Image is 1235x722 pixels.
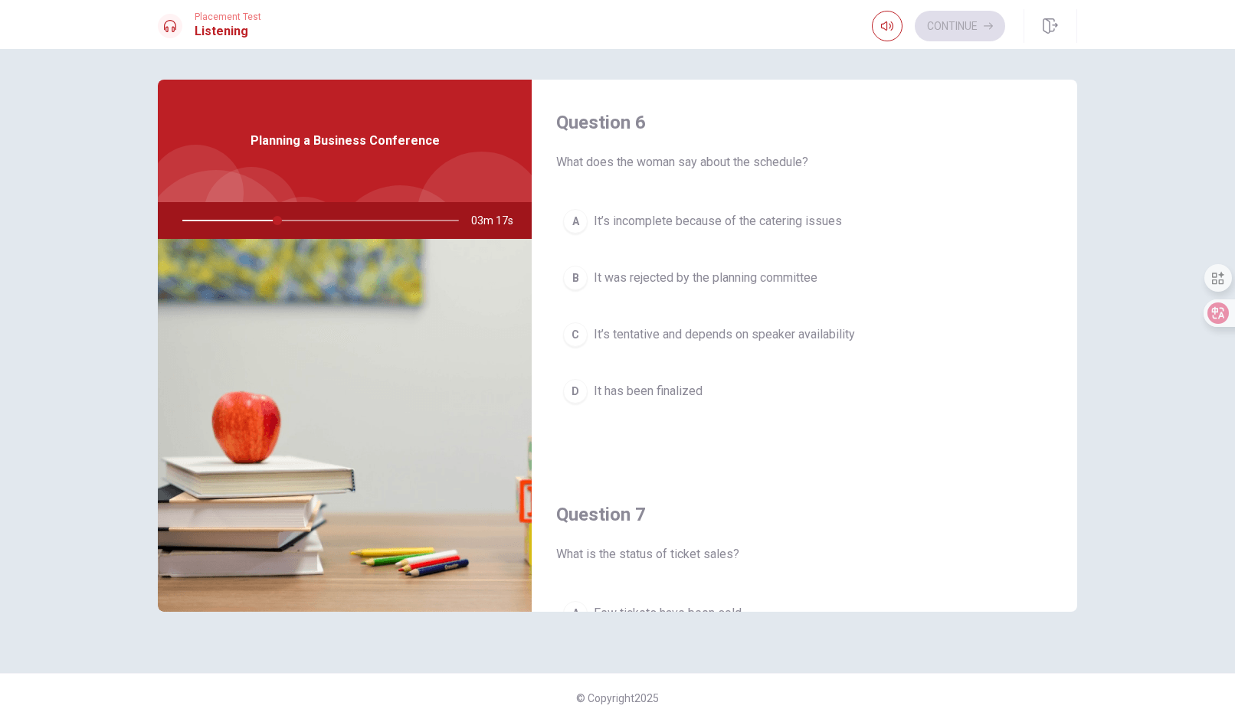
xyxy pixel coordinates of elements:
button: AIt’s incomplete because of the catering issues [556,202,1053,240]
span: 03m 17s [471,202,526,239]
span: It was rejected by the planning committee [594,269,817,287]
h4: Question 7 [556,502,1053,527]
span: © Copyright 2025 [576,692,659,704]
h4: Question 6 [556,110,1053,135]
button: BIt was rejected by the planning committee [556,259,1053,297]
span: Few tickets have been sold [594,604,742,622]
span: It’s tentative and depends on speaker availability [594,325,855,344]
button: DIt has been finalized [556,372,1053,410]
span: It has been finalized [594,382,703,400]
span: It’s incomplete because of the catering issues [594,212,842,230]
div: D [563,379,588,403]
span: What is the status of ticket sales? [556,545,1053,564]
button: CIt’s tentative and depends on speaker availability [556,315,1053,354]
div: B [563,266,588,290]
div: A [563,209,588,234]
img: Planning a Business Conference [158,239,532,612]
div: A [563,601,588,626]
span: What does the woman say about the schedule? [556,153,1053,172]
div: C [563,322,588,347]
h1: Listening [195,22,261,41]
span: Placement Test [195,11,261,22]
button: AFew tickets have been sold [556,594,1053,632]
span: Planning a Business Conference [251,132,440,150]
